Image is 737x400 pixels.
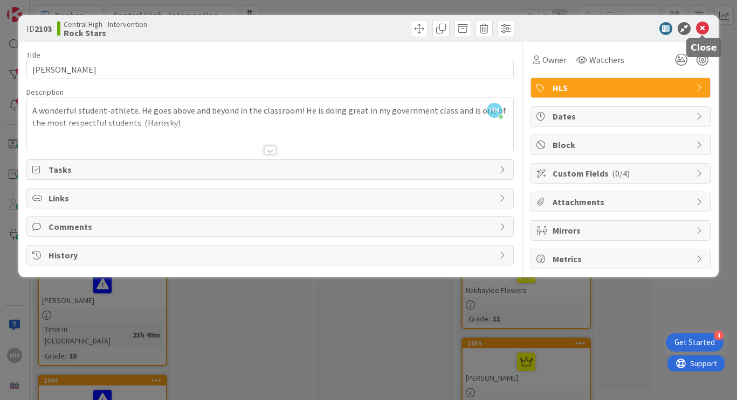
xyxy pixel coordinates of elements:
[49,192,494,205] span: Links
[714,331,724,340] div: 4
[26,50,40,60] label: Title
[553,195,691,208] span: Attachments
[49,163,494,176] span: Tasks
[553,110,691,123] span: Dates
[553,252,691,265] span: Metrics
[553,224,691,237] span: Mirrors
[64,29,147,37] b: Rock Stars
[553,167,691,180] span: Custom Fields
[35,23,52,34] b: 2103
[691,43,717,53] h5: Close
[553,81,691,94] span: HLS
[553,138,691,151] span: Block
[64,20,147,29] span: Central High - Intervention
[26,60,514,79] input: type card name here...
[666,333,724,352] div: Open Get Started checklist, remaining modules: 4
[612,168,630,179] span: ( 0/4 )
[26,22,52,35] span: ID
[32,104,508,129] p: A wonderful student-athlete. He goes above and beyond in the classroom! He is doing great in my g...
[487,103,502,118] span: HH
[674,337,715,348] div: Get Started
[49,249,494,262] span: History
[26,87,64,97] span: Description
[23,2,49,15] span: Support
[589,53,624,66] span: Watchers
[49,220,494,233] span: Comments
[542,53,567,66] span: Owner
